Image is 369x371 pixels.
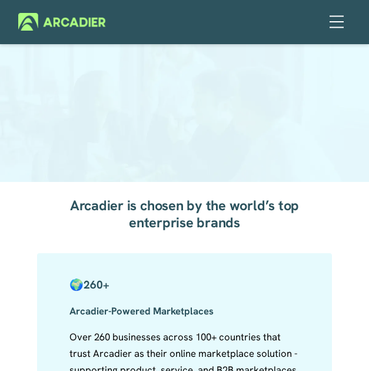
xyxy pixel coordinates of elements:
p: 🌍 [69,277,300,293]
strong: 260+ [84,277,109,292]
strong: Arcadier-Powered Marketplaces [69,304,214,317]
strong: Arcadier is chosen by the world’s top enterprise brands [70,196,302,231]
img: Arcadier [18,13,105,31]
